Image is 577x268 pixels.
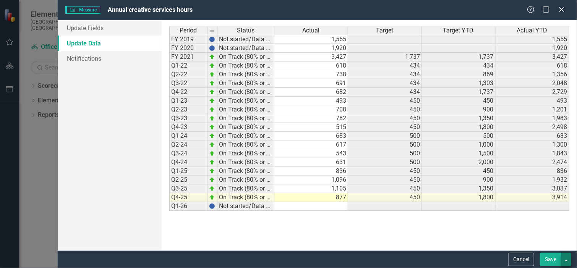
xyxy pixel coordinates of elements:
td: Q3-22 [169,79,207,88]
button: Save [540,253,561,266]
img: zOikAAAAAElFTkSuQmCC [209,142,215,148]
td: 434 [422,61,496,70]
td: Q2-24 [169,140,207,149]
img: BgCOk07PiH71IgAAAABJRU5ErkJggg== [209,36,215,42]
td: 1,000 [422,140,496,149]
td: 3,427 [274,53,348,61]
td: 450 [348,97,422,105]
td: Not started/Data not yet available [217,202,274,211]
td: 3,914 [496,193,569,202]
td: 493 [496,97,569,105]
td: 738 [274,70,348,79]
img: zOikAAAAAElFTkSuQmCC [209,133,215,139]
td: 450 [348,123,422,132]
td: On Track (80% or higher) [217,70,274,79]
td: 1,800 [422,193,496,202]
img: zOikAAAAAElFTkSuQmCC [209,71,215,77]
img: zOikAAAAAElFTkSuQmCC [209,80,215,86]
td: On Track (80% or higher) [217,140,274,149]
td: 708 [274,105,348,114]
td: 450 [348,167,422,176]
span: Actual [302,27,319,34]
td: Q4-23 [169,123,207,132]
td: On Track (80% or higher) [217,149,274,158]
img: zOikAAAAAElFTkSuQmCC [209,98,215,104]
td: 450 [348,184,422,193]
td: 618 [274,61,348,70]
td: 617 [274,140,348,149]
td: On Track (80% or higher) [217,158,274,167]
td: Q2-23 [169,105,207,114]
td: 500 [348,140,422,149]
td: 450 [348,176,422,184]
td: 3,037 [496,184,569,193]
td: 1,920 [274,44,348,53]
td: 2,729 [496,88,569,97]
td: 434 [348,61,422,70]
img: zOikAAAAAElFTkSuQmCC [209,89,215,95]
td: 1,356 [496,70,569,79]
td: Q3-24 [169,149,207,158]
span: Annual creative services hours [108,6,193,13]
img: zOikAAAAAElFTkSuQmCC [209,186,215,192]
td: On Track (80% or higher) [217,114,274,123]
td: 682 [274,88,348,97]
td: 1,920 [496,44,569,53]
td: 543 [274,149,348,158]
td: On Track (80% or higher) [217,184,274,193]
td: 500 [422,132,496,140]
a: Update Data [58,36,162,51]
td: 3,427 [496,53,569,61]
td: 1,737 [422,53,496,61]
td: 2,000 [422,158,496,167]
td: 1,300 [496,140,569,149]
td: 1,555 [274,35,348,44]
img: BgCOk07PiH71IgAAAABJRU5ErkJggg== [209,203,215,209]
td: 618 [496,61,569,70]
td: 1,555 [496,35,569,44]
td: On Track (80% or higher) [217,193,274,202]
td: 1,983 [496,114,569,123]
td: 493 [274,97,348,105]
td: 500 [348,158,422,167]
td: On Track (80% or higher) [217,132,274,140]
td: 434 [348,79,422,88]
td: 877 [274,193,348,202]
td: On Track (80% or higher) [217,176,274,184]
td: 434 [348,88,422,97]
td: Q3-25 [169,184,207,193]
img: zOikAAAAAElFTkSuQmCC [209,115,215,121]
img: zOikAAAAAElFTkSuQmCC [209,159,215,165]
td: 450 [348,193,422,202]
span: Actual YTD [517,27,548,34]
td: Q4-22 [169,88,207,97]
img: zOikAAAAAElFTkSuQmCC [209,168,215,174]
td: Q4-24 [169,158,207,167]
td: On Track (80% or higher) [217,97,274,105]
img: zOikAAAAAElFTkSuQmCC [209,194,215,200]
img: zOikAAAAAElFTkSuQmCC [209,63,215,69]
td: 1,737 [348,53,422,61]
td: 691 [274,79,348,88]
button: Cancel [508,253,534,266]
td: 1,350 [422,184,496,193]
td: 836 [274,167,348,176]
td: On Track (80% or higher) [217,53,274,61]
td: 500 [348,149,422,158]
td: 683 [496,132,569,140]
td: On Track (80% or higher) [217,61,274,70]
a: Notifications [58,51,162,66]
td: 1,800 [422,123,496,132]
img: zOikAAAAAElFTkSuQmCC [209,150,215,157]
td: 1,932 [496,176,569,184]
td: On Track (80% or higher) [217,123,274,132]
td: 900 [422,176,496,184]
td: 450 [422,167,496,176]
img: zOikAAAAAElFTkSuQmCC [209,124,215,130]
span: Status [237,27,254,34]
td: 450 [422,97,496,105]
td: 631 [274,158,348,167]
span: Measure [65,6,100,14]
td: 836 [496,167,569,176]
td: 683 [274,132,348,140]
